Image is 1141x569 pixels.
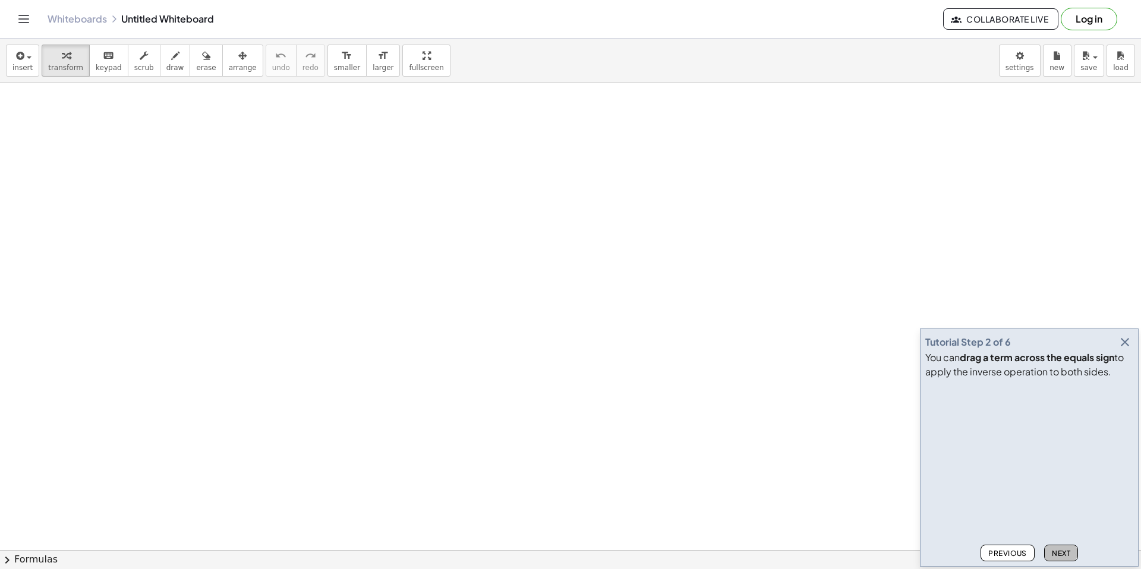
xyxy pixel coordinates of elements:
[1061,8,1117,30] button: Log in
[366,45,400,77] button: format_sizelarger
[296,45,325,77] button: redoredo
[14,10,33,29] button: Toggle navigation
[89,45,128,77] button: keyboardkeypad
[222,45,263,77] button: arrange
[1113,64,1129,72] span: load
[999,45,1041,77] button: settings
[1006,64,1034,72] span: settings
[341,49,352,63] i: format_size
[953,14,1048,24] span: Collaborate Live
[988,549,1027,558] span: Previous
[12,64,33,72] span: insert
[1107,45,1135,77] button: load
[925,335,1011,349] div: Tutorial Step 2 of 6
[409,64,443,72] span: fullscreen
[134,64,154,72] span: scrub
[1074,45,1104,77] button: save
[6,45,39,77] button: insert
[943,8,1058,30] button: Collaborate Live
[96,64,122,72] span: keypad
[42,45,90,77] button: transform
[103,49,114,63] i: keyboard
[1044,545,1078,561] button: Next
[373,64,393,72] span: larger
[128,45,160,77] button: scrub
[305,49,316,63] i: redo
[925,350,1133,379] div: You can to apply the inverse operation to both sides.
[981,545,1035,561] button: Previous
[229,64,257,72] span: arrange
[960,351,1114,363] b: drag a term across the equals sign
[190,45,222,77] button: erase
[1049,64,1064,72] span: new
[196,64,216,72] span: erase
[1052,549,1070,558] span: Next
[1080,64,1097,72] span: save
[48,13,107,25] a: Whiteboards
[402,45,450,77] button: fullscreen
[160,45,191,77] button: draw
[272,64,290,72] span: undo
[275,49,286,63] i: undo
[1043,45,1071,77] button: new
[334,64,360,72] span: smaller
[327,45,367,77] button: format_sizesmaller
[166,64,184,72] span: draw
[48,64,83,72] span: transform
[377,49,389,63] i: format_size
[302,64,319,72] span: redo
[266,45,297,77] button: undoundo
